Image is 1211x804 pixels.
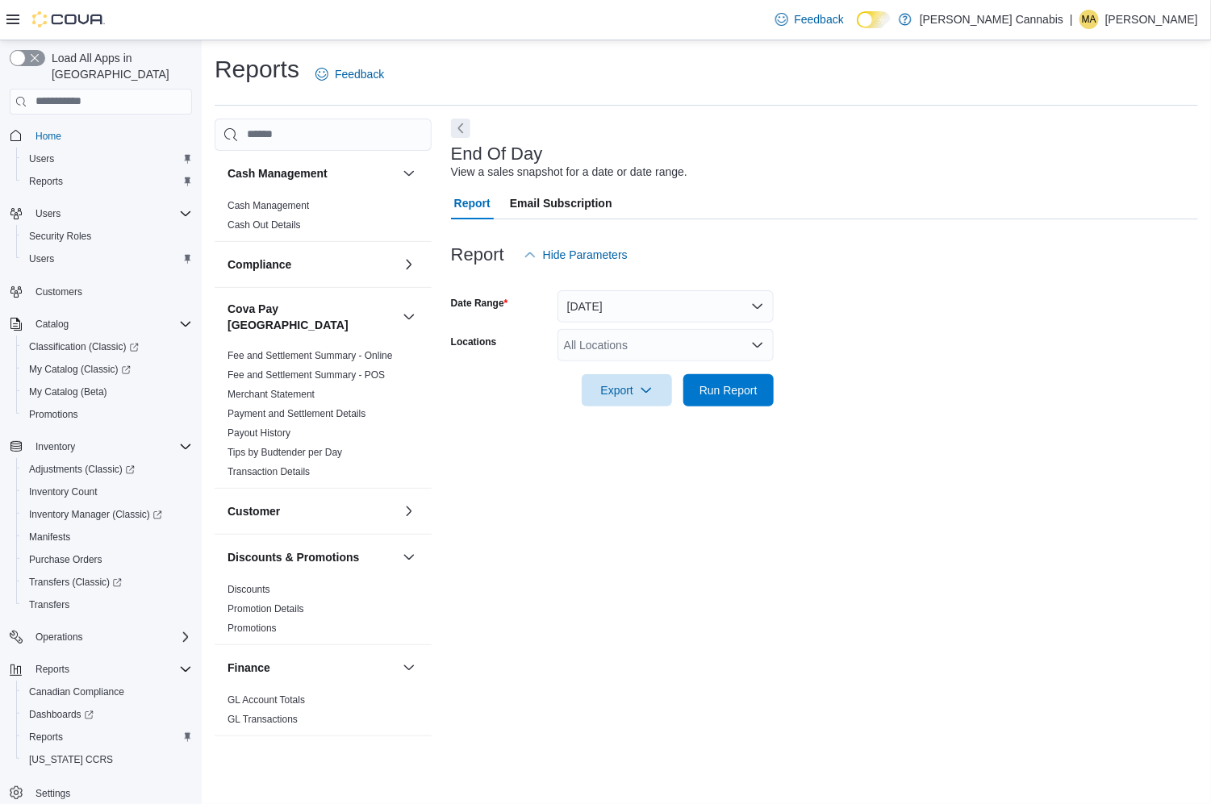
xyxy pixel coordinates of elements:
[29,126,192,146] span: Home
[29,627,192,647] span: Operations
[29,315,192,334] span: Catalog
[228,349,393,362] span: Fee and Settlement Summary - Online
[228,622,277,635] span: Promotions
[451,297,508,310] label: Date Range
[3,435,198,458] button: Inventory
[228,407,365,420] span: Payment and Settlement Details
[228,427,290,439] span: Payout History
[23,505,169,524] a: Inventory Manager (Classic)
[228,408,365,419] a: Payment and Settlement Details
[29,576,122,589] span: Transfers (Classic)
[29,731,63,744] span: Reports
[32,11,105,27] img: Cova
[769,3,850,35] a: Feedback
[228,660,396,676] button: Finance
[215,346,432,488] div: Cova Pay [GEOGRAPHIC_DATA]
[228,694,305,706] a: GL Account Totals
[23,382,114,402] a: My Catalog (Beta)
[1105,10,1198,29] p: [PERSON_NAME]
[23,573,128,592] a: Transfers (Classic)
[23,505,192,524] span: Inventory Manager (Classic)
[228,583,270,596] span: Discounts
[23,682,131,702] a: Canadian Compliance
[3,658,198,681] button: Reports
[228,503,280,519] h3: Customer
[228,549,359,565] h3: Discounts & Promotions
[23,382,192,402] span: My Catalog (Beta)
[23,595,192,614] span: Transfers
[23,227,98,246] a: Security Roles
[29,281,192,302] span: Customers
[228,465,310,478] span: Transaction Details
[23,405,192,424] span: Promotions
[29,152,54,165] span: Users
[29,708,94,721] span: Dashboards
[699,382,758,398] span: Run Report
[451,335,497,348] label: Locations
[35,440,75,453] span: Inventory
[399,307,419,327] button: Cova Pay [GEOGRAPHIC_DATA]
[23,573,192,592] span: Transfers (Classic)
[23,149,192,169] span: Users
[399,164,419,183] button: Cash Management
[451,164,687,181] div: View a sales snapshot for a date or date range.
[228,660,270,676] h3: Finance
[23,149,61,169] a: Users
[23,249,61,269] a: Users
[228,751,396,767] button: Inventory
[29,485,98,498] span: Inventory Count
[1070,10,1073,29] p: |
[228,713,298,726] span: GL Transactions
[228,369,385,381] a: Fee and Settlement Summary - POS
[215,196,432,241] div: Cash Management
[228,714,298,725] a: GL Transactions
[29,408,78,421] span: Promotions
[517,239,634,271] button: Hide Parameters
[23,750,192,769] span: Washington CCRS
[857,11,891,28] input: Dark Mode
[451,144,543,164] h3: End Of Day
[23,550,109,569] a: Purchase Orders
[309,58,390,90] a: Feedback
[3,626,198,648] button: Operations
[23,527,192,547] span: Manifests
[45,50,192,82] span: Load All Apps in [GEOGRAPHIC_DATA]
[3,202,198,225] button: Users
[29,282,89,302] a: Customers
[16,403,198,426] button: Promotions
[16,726,198,748] button: Reports
[215,580,432,644] div: Discounts & Promotions
[335,66,384,82] span: Feedback
[228,219,301,231] span: Cash Out Details
[23,682,192,702] span: Canadian Compliance
[399,749,419,769] button: Inventory
[228,200,309,211] a: Cash Management
[16,358,198,381] a: My Catalog (Classic)
[228,256,396,273] button: Compliance
[228,165,328,181] h3: Cash Management
[23,337,145,356] a: Classification (Classic)
[399,255,419,274] button: Compliance
[23,172,192,191] span: Reports
[23,727,69,747] a: Reports
[16,526,198,548] button: Manifests
[215,690,432,735] div: Finance
[557,290,774,323] button: [DATE]
[228,256,291,273] h3: Compliance
[29,660,192,679] span: Reports
[16,225,198,248] button: Security Roles
[16,703,198,726] a: Dashboards
[35,787,70,800] span: Settings
[29,340,139,353] span: Classification (Classic)
[16,170,198,193] button: Reports
[228,603,304,614] a: Promotion Details
[23,249,192,269] span: Users
[16,571,198,594] a: Transfers (Classic)
[228,549,396,565] button: Discounts & Promotions
[228,165,396,181] button: Cash Management
[16,503,198,526] a: Inventory Manager (Classic)
[1079,10,1099,29] div: Mike Ainsworth
[29,508,162,521] span: Inventory Manager (Classic)
[399,502,419,521] button: Customer
[23,705,192,724] span: Dashboards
